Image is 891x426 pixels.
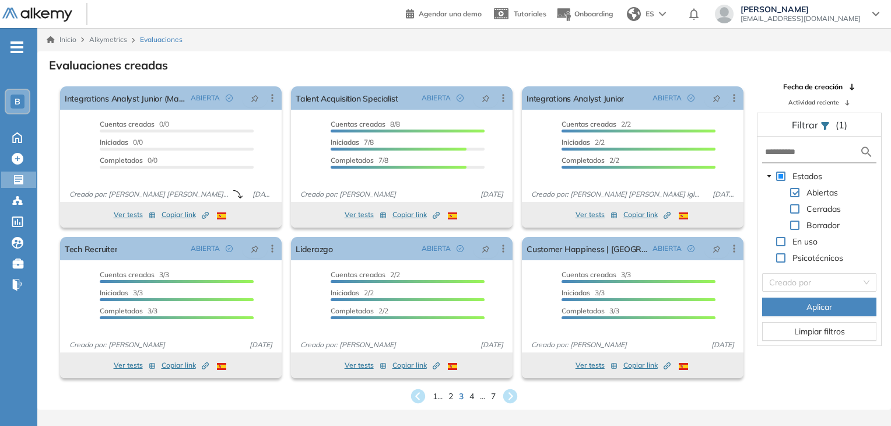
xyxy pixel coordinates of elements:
span: Psicotécnicos [792,253,843,263]
span: Actividad reciente [788,98,839,107]
span: Cerradas [806,204,841,214]
span: Completados [331,306,374,315]
a: Talent Acquisition Specialist [296,86,398,110]
button: pushpin [242,239,268,258]
span: [DATE] [476,189,508,200]
img: arrow [659,12,666,16]
span: check-circle [457,245,464,252]
span: 0/0 [100,120,169,128]
button: Copiar link [392,358,440,372]
span: Copiar link [392,360,440,371]
a: Liderazgo [296,237,333,260]
button: Ver tests [345,208,387,222]
span: Psicotécnicos [790,251,846,265]
span: 7 [491,390,496,403]
button: Onboarding [556,2,613,27]
span: 7/8 [331,156,388,165]
button: Ver tests [114,358,156,372]
button: Copiar link [623,208,671,222]
span: Cuentas creadas [331,270,385,279]
span: 2/2 [331,270,400,279]
span: 3/3 [100,270,169,279]
button: pushpin [704,239,729,258]
span: 3/3 [562,270,631,279]
span: 3/3 [100,306,157,315]
span: Evaluaciones [140,34,183,45]
span: Tutoriales [514,9,546,18]
span: Creado por: [PERSON_NAME] [296,340,401,350]
span: Abiertas [806,187,838,198]
span: Completados [562,156,605,165]
span: 0/0 [100,156,157,165]
a: Tech Recruiter [65,237,117,260]
span: Iniciadas [100,138,128,146]
span: Iniciadas [562,138,590,146]
span: 2 [448,390,453,403]
span: 2/2 [331,306,388,315]
span: Creado por: [PERSON_NAME] [527,340,632,350]
span: [DATE] [245,340,277,350]
span: ABIERTA [422,93,451,103]
span: Iniciadas [562,288,590,297]
span: Completados [562,306,605,315]
button: pushpin [242,89,268,107]
span: ABIERTA [653,93,682,103]
span: Filtrar [792,119,820,131]
img: ESP [679,212,688,219]
span: Copiar link [623,209,671,220]
button: pushpin [473,239,499,258]
span: Creado por: [PERSON_NAME] [PERSON_NAME] Iglesias [527,189,708,200]
button: Ver tests [345,358,387,372]
span: pushpin [251,244,259,253]
span: [PERSON_NAME] [741,5,861,14]
span: En uso [792,236,818,247]
span: Copiar link [623,360,671,371]
span: 4 [469,390,474,403]
span: Iniciadas [331,138,359,146]
i: - [10,46,23,48]
button: Ver tests [114,208,156,222]
span: Iniciadas [331,288,359,297]
img: world [627,7,641,21]
span: Creado por: [PERSON_NAME] [65,340,170,350]
span: ES [646,9,654,19]
span: pushpin [482,244,490,253]
a: Integrations Analyst Junior (Marielb) [65,86,186,110]
span: 2/2 [562,120,631,128]
span: [DATE] [708,189,739,200]
a: Inicio [47,34,76,45]
span: Onboarding [574,9,613,18]
span: check-circle [226,245,233,252]
a: Agendar una demo [406,6,482,20]
button: Ver tests [576,208,618,222]
span: Cuentas creadas [100,120,155,128]
a: Customer Happiness | [GEOGRAPHIC_DATA] [527,237,648,260]
span: Completados [100,306,143,315]
span: Borrador [806,220,840,231]
span: Cuentas creadas [562,120,616,128]
span: 2/2 [562,156,619,165]
img: ESP [448,363,457,370]
span: 1 ... [433,390,443,403]
span: Completados [331,156,374,165]
img: ESP [217,363,226,370]
button: Copiar link [623,358,671,372]
span: Estados [790,169,825,183]
h3: Evaluaciones creadas [49,58,168,72]
span: 3 [459,390,464,403]
span: check-circle [687,95,694,102]
img: ESP [679,363,688,370]
iframe: Chat Widget [682,291,891,426]
span: (1) [836,118,847,132]
span: ... [480,390,485,403]
span: ABIERTA [422,243,451,254]
span: Abiertas [804,186,840,200]
span: pushpin [713,244,721,253]
span: Cuentas creadas [562,270,616,279]
span: En uso [790,235,820,249]
div: Widget de chat [682,291,891,426]
span: check-circle [457,95,464,102]
span: 2/2 [562,138,605,146]
span: [DATE] [476,340,508,350]
span: pushpin [251,93,259,103]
